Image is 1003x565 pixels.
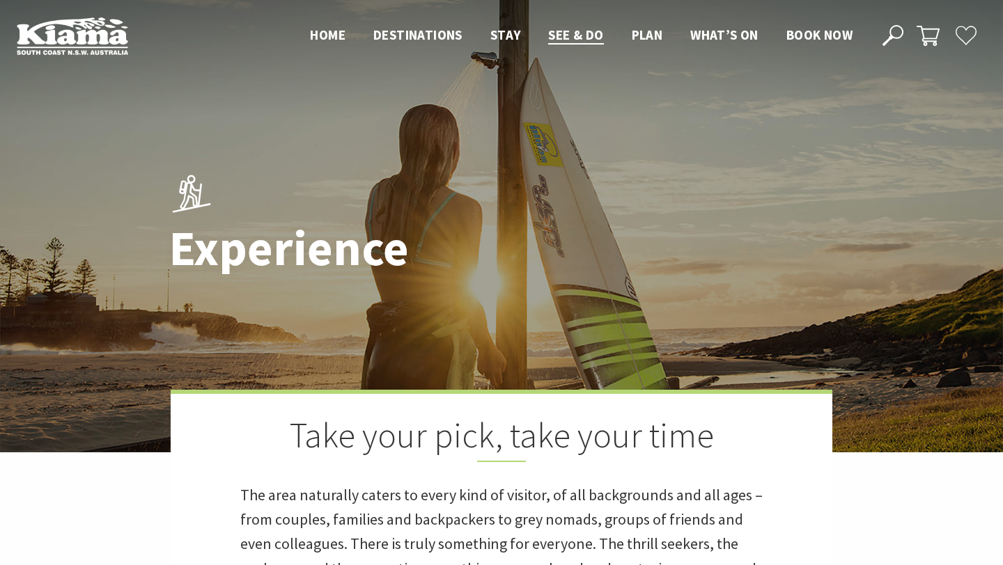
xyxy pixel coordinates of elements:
img: Kiama Logo [17,17,128,55]
nav: Main Menu [296,24,866,47]
span: Stay [490,26,521,43]
span: Destinations [373,26,462,43]
h2: Take your pick, take your time [240,415,763,462]
h1: Experience [169,222,563,276]
span: Book now [786,26,853,43]
span: Plan [632,26,663,43]
span: See & Do [548,26,603,43]
span: What’s On [690,26,759,43]
span: Home [310,26,345,43]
